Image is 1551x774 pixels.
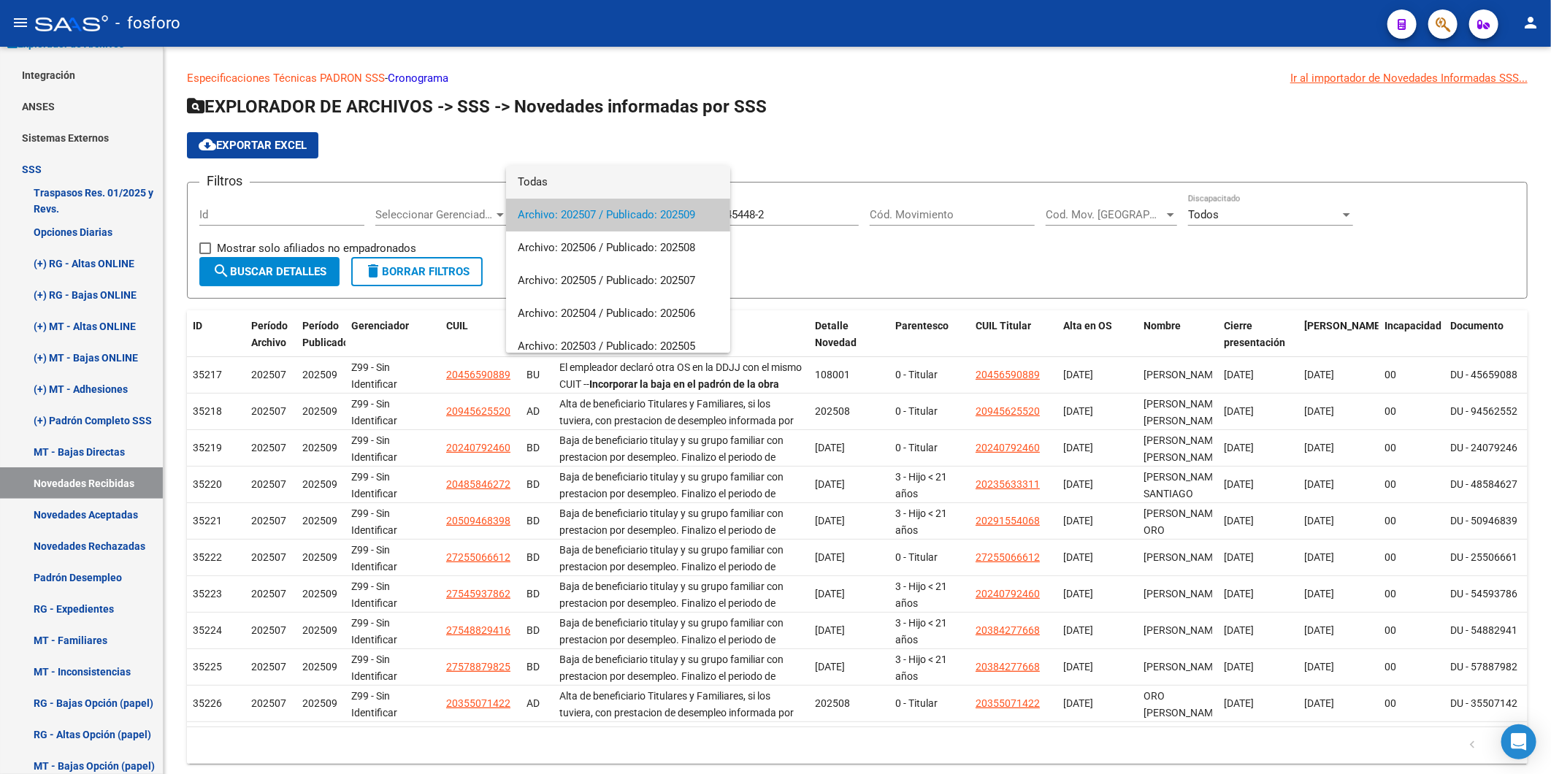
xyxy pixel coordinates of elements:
[518,166,719,199] span: Todas
[518,231,719,264] span: Archivo: 202506 / Publicado: 202508
[518,297,719,330] span: Archivo: 202504 / Publicado: 202506
[518,330,719,363] span: Archivo: 202503 / Publicado: 202505
[518,199,719,231] span: Archivo: 202507 / Publicado: 202509
[1501,724,1536,759] div: Open Intercom Messenger
[518,264,719,297] span: Archivo: 202505 / Publicado: 202507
